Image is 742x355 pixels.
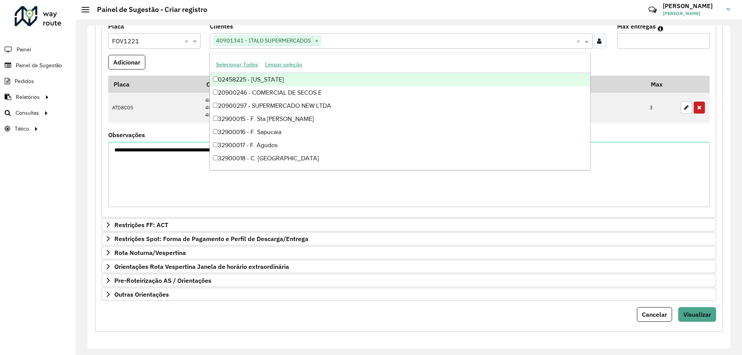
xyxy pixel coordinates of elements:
[102,274,716,287] a: Pre-Roteirização AS / Orientações
[114,291,169,297] span: Outras Orientações
[201,92,445,123] td: 40903462 40903472 40914741
[108,55,145,70] button: Adicionar
[89,5,207,14] h2: Painel de Sugestão - Criar registro
[102,260,716,273] a: Orientações Rota Vespertina Janela de horário extraordinária
[17,46,31,54] span: Painel
[642,311,667,318] span: Cancelar
[210,99,590,112] div: 20900297 - SUPERMERCADO NEW LTDA
[16,61,62,70] span: Painel de Sugestão
[102,246,716,259] a: Rota Noturna/Vespertina
[617,22,656,31] label: Max entregas
[210,152,590,165] div: 32900018 - C. [GEOGRAPHIC_DATA]
[210,73,590,86] div: 02458225 - [US_STATE]
[663,2,721,10] h3: [PERSON_NAME]
[15,125,29,133] span: Tático
[15,109,39,117] span: Consultas
[201,76,445,92] th: Código Cliente
[108,22,124,31] label: Placa
[114,263,289,270] span: Orientações Rota Vespertina Janela de horário extraordinária
[108,92,201,123] td: ATD8C05
[210,112,590,126] div: 32900015 - F. Sta.[PERSON_NAME]
[210,22,233,31] label: Clientes
[210,126,590,139] div: 32900016 - F. Sapucaia
[262,59,306,71] button: Limpar seleção
[644,2,661,18] a: Contato Rápido
[114,277,211,284] span: Pre-Roteirização AS / Orientações
[210,86,590,99] div: 20900246 - COMERCIAL DE SECOS E
[102,288,716,301] a: Outras Orientações
[102,20,716,217] div: Mapas Sugeridos: Placa-Cliente
[213,59,262,71] button: Selecionar Todos
[108,130,145,139] label: Observações
[678,307,716,322] button: Visualizar
[313,36,320,46] span: ×
[576,36,583,46] span: Clear all
[210,139,590,152] div: 32900017 - F. Agudos
[663,10,721,17] span: [PERSON_NAME]
[102,232,716,245] a: Restrições Spot: Forma de Pagamento e Perfil de Descarga/Entrega
[214,36,313,45] span: 40901341 - ITALO SUPERMERCADOS
[646,92,677,123] td: 3
[102,218,716,231] a: Restrições FF: ACT
[658,25,663,32] em: Máximo de clientes que serão colocados na mesma rota com os clientes informados
[15,77,34,85] span: Pedidos
[114,236,308,242] span: Restrições Spot: Forma de Pagamento e Perfil de Descarga/Entrega
[184,36,191,46] span: Clear all
[646,76,677,92] th: Max
[108,76,201,92] th: Placa
[114,250,186,256] span: Rota Noturna/Vespertina
[16,93,40,101] span: Relatórios
[210,165,590,178] div: 32900024 - F. [GEOGRAPHIC_DATA]
[683,311,711,318] span: Visualizar
[637,307,672,322] button: Cancelar
[114,222,168,228] span: Restrições FF: ACT
[209,53,590,170] ng-dropdown-panel: Options list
